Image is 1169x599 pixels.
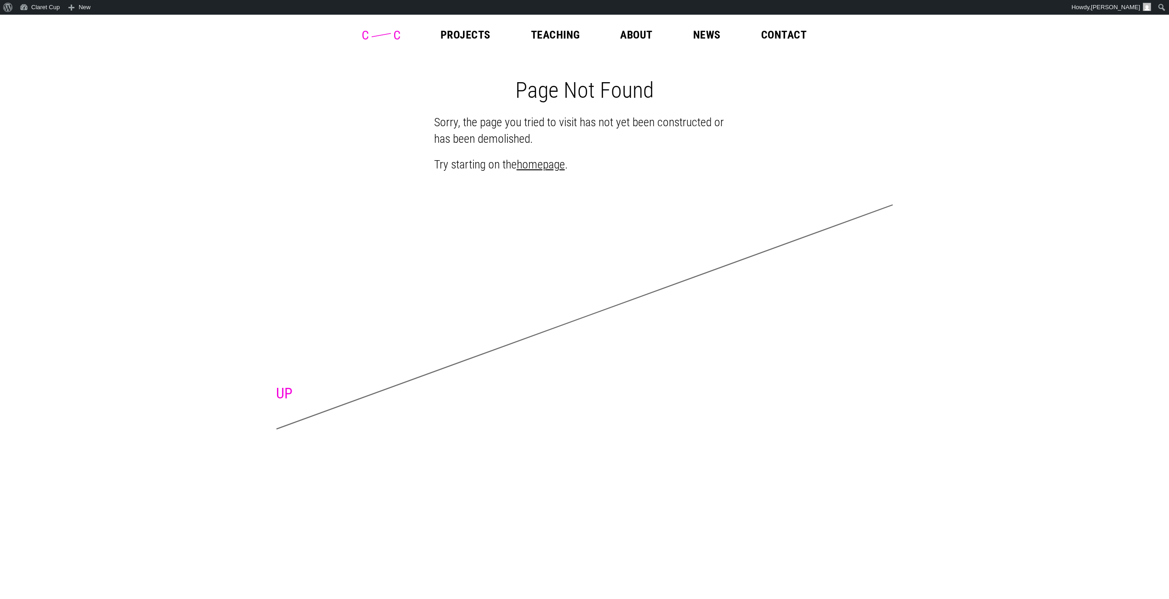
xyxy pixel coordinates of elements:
[261,77,908,103] h1: Page Not Found
[693,29,721,40] a: News
[761,29,807,40] a: Contact
[276,385,293,402] a: UP
[440,29,807,40] nav: Main Menu
[517,157,565,171] a: homepage
[1091,4,1140,11] span: [PERSON_NAME]
[434,157,735,173] p: Try starting on the .
[620,29,652,40] a: About
[434,114,735,147] p: Sorry, the page you tried to visit has not yet been constructed or has been demolished.
[440,29,491,40] a: Projects
[531,29,580,40] a: Teaching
